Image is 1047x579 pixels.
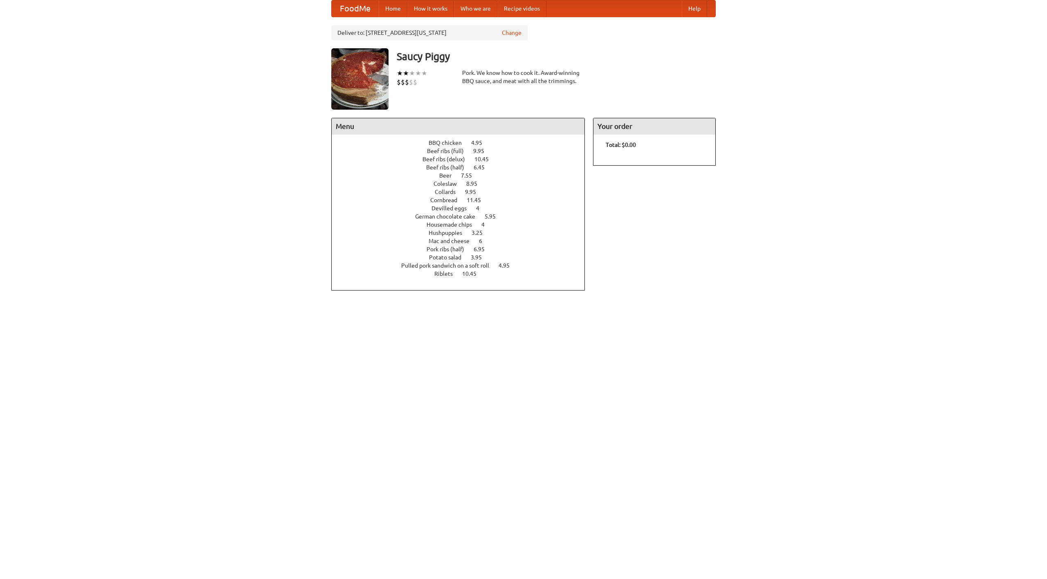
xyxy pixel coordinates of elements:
a: Hushpuppies 3.25 [429,230,498,236]
li: ★ [415,69,421,78]
li: ★ [421,69,427,78]
span: Pork ribs (half) [427,246,472,252]
span: 10.45 [474,156,497,162]
span: 4 [476,205,488,212]
a: Recipe videos [497,0,546,17]
h4: Your order [593,118,715,135]
a: German chocolate cake 5.95 [415,213,511,220]
a: Help [682,0,707,17]
a: Potato salad 3.95 [429,254,497,261]
a: Riblets 10.45 [434,270,492,277]
a: Who we are [454,0,497,17]
a: Coleslaw 8.95 [434,180,492,187]
a: Mac and cheese 6 [429,238,497,244]
a: Beer 7.55 [439,172,487,179]
a: Beef ribs (delux) 10.45 [422,156,504,162]
a: How it works [407,0,454,17]
span: 9.95 [473,148,492,154]
span: Cornbread [430,197,465,203]
img: angular.jpg [331,48,389,110]
a: Collards 9.95 [435,189,491,195]
a: BBQ chicken 4.95 [429,140,497,146]
b: Total: $0.00 [606,142,636,148]
a: Cornbread 11.45 [430,197,496,203]
li: ★ [409,69,415,78]
span: Beer [439,172,460,179]
span: Housemade chips [427,221,480,228]
span: German chocolate cake [415,213,483,220]
span: Beef ribs (half) [426,164,472,171]
a: Beef ribs (full) 9.95 [427,148,499,154]
span: 6 [479,238,490,244]
h4: Menu [332,118,584,135]
span: Beef ribs (full) [427,148,472,154]
span: Beef ribs (delux) [422,156,473,162]
span: BBQ chicken [429,140,470,146]
span: Potato salad [429,254,470,261]
span: 4.95 [499,262,518,269]
span: 6.45 [474,164,493,171]
li: $ [409,78,413,87]
span: Collards [435,189,464,195]
span: 8.95 [466,180,485,187]
a: FoodMe [332,0,379,17]
span: 7.55 [461,172,480,179]
span: Pulled pork sandwich on a soft roll [401,262,497,269]
li: ★ [397,69,403,78]
a: Devilled eggs 4 [431,205,494,212]
span: Hushpuppies [429,230,470,236]
span: 5.95 [485,213,504,220]
div: Deliver to: [STREET_ADDRESS][US_STATE] [331,25,528,40]
h3: Saucy Piggy [397,48,716,65]
li: $ [401,78,405,87]
span: 3.95 [471,254,490,261]
span: 11.45 [467,197,489,203]
span: 6.95 [474,246,493,252]
span: 9.95 [465,189,484,195]
a: Home [379,0,407,17]
span: 4 [481,221,493,228]
span: Coleslaw [434,180,465,187]
a: Pulled pork sandwich on a soft roll 4.95 [401,262,525,269]
span: Mac and cheese [429,238,478,244]
a: Beef ribs (half) 6.45 [426,164,500,171]
span: 10.45 [462,270,485,277]
div: Pork. We know how to cook it. Award-winning BBQ sauce, and meat with all the trimmings. [462,69,585,85]
span: 4.95 [471,140,490,146]
li: ★ [403,69,409,78]
span: Riblets [434,270,461,277]
a: Housemade chips 4 [427,221,500,228]
li: $ [397,78,401,87]
a: Pork ribs (half) 6.95 [427,246,500,252]
li: $ [413,78,417,87]
span: 3.25 [472,230,491,236]
a: Change [502,29,521,37]
span: Devilled eggs [431,205,475,212]
li: $ [405,78,409,87]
